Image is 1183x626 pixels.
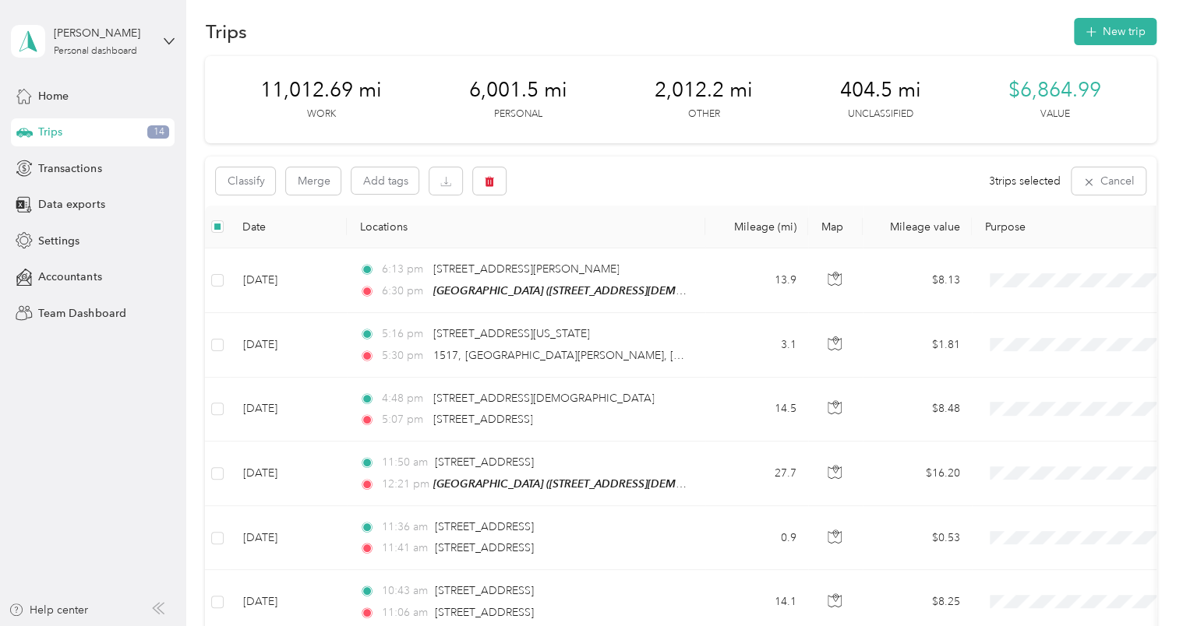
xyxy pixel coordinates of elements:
[435,584,534,597] span: [STREET_ADDRESS]
[705,506,808,570] td: 0.9
[433,349,1119,362] span: 1517, [GEOGRAPHIC_DATA][PERSON_NAME], [GEOGRAPHIC_DATA], [GEOGRAPHIC_DATA], [US_STATE], 28472, [G...
[863,441,972,506] td: $16.20
[863,248,972,313] td: $8.13
[1072,167,1146,195] button: Cancel
[382,390,426,407] span: 4:48 pm
[230,248,347,313] td: [DATE]
[54,25,151,41] div: [PERSON_NAME]
[435,606,534,619] span: [STREET_ADDRESS]
[808,206,863,248] th: Map
[230,206,347,248] th: Date
[848,107,913,121] p: Unclassified
[286,167,341,195] button: Merge
[433,262,619,276] span: [STREET_ADDRESS][PERSON_NAME]
[840,78,921,103] span: 404.5 mi
[705,248,808,313] td: 13.9
[382,476,426,493] span: 12:21 pm
[989,173,1061,189] span: 3 trips selected
[382,283,426,300] span: 6:30 pm
[435,541,534,554] span: [STREET_ADDRESS]
[705,313,808,377] td: 3.1
[351,167,418,194] button: Add tags
[433,284,770,297] span: [GEOGRAPHIC_DATA] ([STREET_ADDRESS][DEMOGRAPHIC_DATA])
[705,441,808,506] td: 27.7
[435,520,534,533] span: [STREET_ADDRESS]
[433,477,770,491] span: [GEOGRAPHIC_DATA] ([STREET_ADDRESS][DEMOGRAPHIC_DATA])
[38,124,62,140] span: Trips
[38,160,101,177] span: Transactions
[863,313,972,377] td: $1.81
[1008,78,1101,103] span: $6,864.99
[9,602,88,618] button: Help center
[382,604,428,621] span: 11:06 am
[705,206,808,248] th: Mileage (mi)
[230,378,347,441] td: [DATE]
[494,107,542,121] p: Personal
[382,519,428,536] span: 11:36 am
[230,441,347,506] td: [DATE]
[433,392,654,405] span: [STREET_ADDRESS][DEMOGRAPHIC_DATA]
[382,582,428,600] span: 10:43 am
[216,167,275,195] button: Classify
[655,78,753,103] span: 2,012.2 mi
[1074,18,1157,45] button: New trip
[382,347,426,364] span: 5:30 pm
[433,413,532,426] span: [STREET_ADDRESS]
[382,325,426,343] span: 5:16 pm
[260,78,382,103] span: 11,012.69 mi
[347,206,705,248] th: Locations
[205,23,246,40] h1: Trips
[38,269,101,285] span: Accountants
[38,233,79,249] span: Settings
[705,378,808,441] td: 14.5
[1096,539,1183,626] iframe: Everlance-gr Chat Button Frame
[433,327,589,340] span: [STREET_ADDRESS][US_STATE]
[38,305,125,322] span: Team Dashboard
[469,78,567,103] span: 6,001.5 mi
[1040,107,1069,121] p: Value
[306,107,335,121] p: Work
[230,313,347,377] td: [DATE]
[863,506,972,570] td: $0.53
[382,261,426,278] span: 6:13 pm
[54,47,137,56] div: Personal dashboard
[382,540,428,557] span: 11:41 am
[863,206,972,248] th: Mileage value
[435,455,534,469] span: [STREET_ADDRESS]
[147,125,169,139] span: 14
[382,411,426,428] span: 5:07 pm
[382,454,428,471] span: 11:50 am
[38,88,69,104] span: Home
[38,196,104,213] span: Data exports
[687,107,719,121] p: Other
[863,378,972,441] td: $8.48
[230,506,347,570] td: [DATE]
